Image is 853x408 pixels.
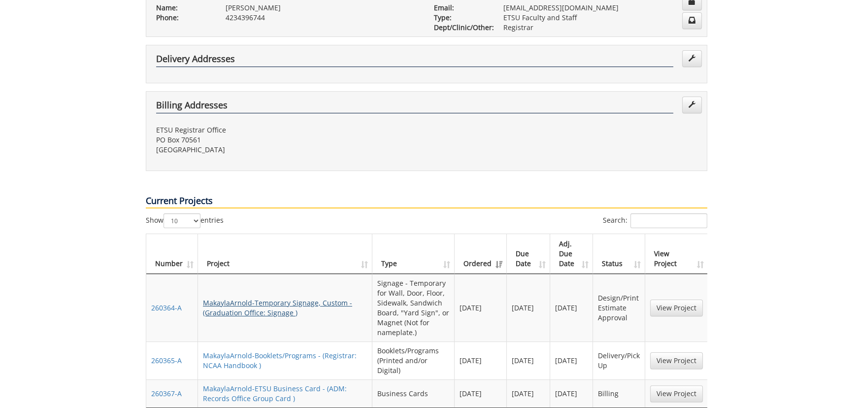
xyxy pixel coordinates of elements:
td: Delivery/Pick Up [593,341,645,379]
label: Show entries [146,213,224,228]
p: ETSU Registrar Office [156,125,419,135]
a: View Project [650,300,703,316]
p: [EMAIL_ADDRESS][DOMAIN_NAME] [503,3,697,13]
p: Type: [434,13,489,23]
th: View Project: activate to sort column ascending [645,234,708,274]
td: Signage - Temporary for Wall, Door, Floor, Sidewalk, Sandwich Board, "Yard Sign", or Magnet (Not ... [372,274,455,341]
p: ETSU Faculty and Staff [503,13,697,23]
p: Email: [434,3,489,13]
td: Billing [593,379,645,408]
p: Dept/Clinic/Other: [434,23,489,33]
a: 260364-A [151,303,182,312]
th: Ordered: activate to sort column ascending [455,234,507,274]
p: [GEOGRAPHIC_DATA] [156,145,419,155]
h4: Billing Addresses [156,101,673,113]
p: [PERSON_NAME] [226,3,419,13]
td: Business Cards [372,379,455,408]
label: Search: [603,213,707,228]
th: Type: activate to sort column ascending [372,234,455,274]
th: Due Date: activate to sort column ascending [507,234,550,274]
td: [DATE] [455,341,507,379]
td: [DATE] [507,341,550,379]
td: [DATE] [455,274,507,341]
input: Search: [630,213,707,228]
td: Booklets/Programs (Printed and/or Digital) [372,341,455,379]
select: Showentries [164,213,200,228]
th: Status: activate to sort column ascending [593,234,645,274]
p: 4234396744 [226,13,419,23]
p: Current Projects [146,195,707,208]
a: Change Communication Preferences [682,12,702,29]
a: View Project [650,385,703,402]
a: MakaylaArnold-ETSU Business Card - (ADM: Records Office Group Card ) [203,384,347,403]
a: MakaylaArnold-Booklets/Programs - (Registrar: NCAA Handbook ) [203,351,357,370]
a: Edit Addresses [682,97,702,113]
a: View Project [650,352,703,369]
td: [DATE] [455,379,507,408]
th: Project: activate to sort column ascending [198,234,372,274]
td: [DATE] [550,341,593,379]
td: [DATE] [507,379,550,408]
th: Adj. Due Date: activate to sort column ascending [550,234,593,274]
a: 260365-A [151,356,182,365]
a: Edit Addresses [682,50,702,67]
td: [DATE] [550,274,593,341]
th: Number: activate to sort column ascending [146,234,198,274]
p: Phone: [156,13,211,23]
p: Name: [156,3,211,13]
td: [DATE] [550,379,593,408]
h4: Delivery Addresses [156,54,673,67]
a: MakaylaArnold-Temporary Signage, Custom - (Graduation Office: Signage ) [203,298,352,317]
a: 260367-A [151,389,182,398]
p: Registrar [503,23,697,33]
td: Design/Print Estimate Approval [593,274,645,341]
td: [DATE] [507,274,550,341]
p: PO Box 70561 [156,135,419,145]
